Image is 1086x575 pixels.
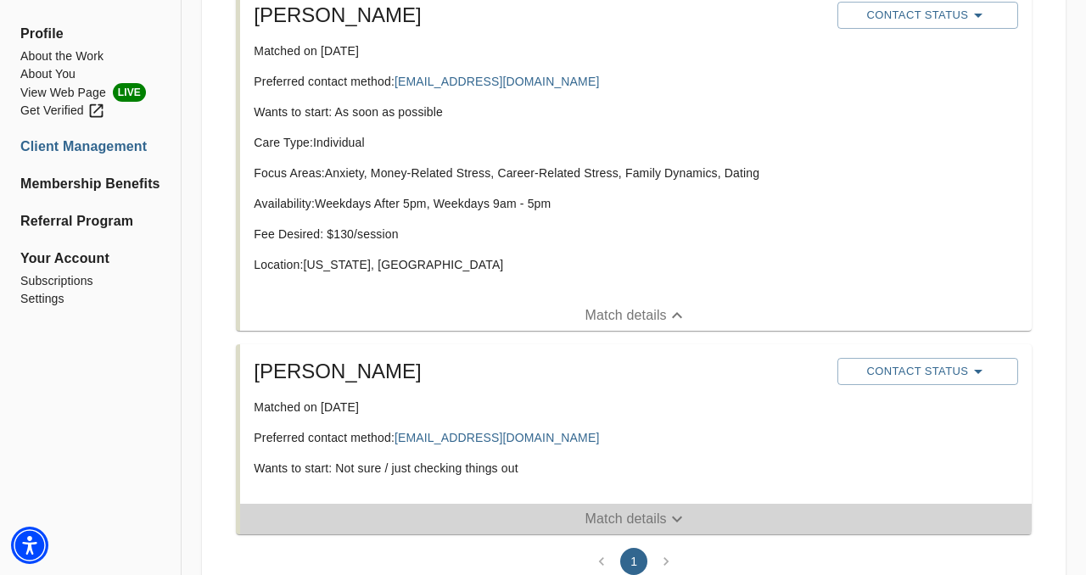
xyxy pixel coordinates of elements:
p: Matched on [DATE] [254,42,823,59]
button: Contact Status [837,358,1018,385]
a: [EMAIL_ADDRESS][DOMAIN_NAME] [395,431,599,444]
span: Contact Status [846,5,1010,25]
a: Subscriptions [20,272,160,290]
a: Client Management [20,137,160,157]
p: Matched on [DATE] [254,399,823,416]
button: Match details [240,504,1032,534]
div: Accessibility Menu [11,527,48,564]
p: Preferred contact method: [254,429,823,446]
p: Fee Desired: $ 130 /session [254,226,823,243]
button: page 1 [620,548,647,575]
button: Contact Status [837,2,1018,29]
a: About You [20,65,160,83]
a: View Web PageLIVE [20,83,160,102]
h5: [PERSON_NAME] [254,2,823,29]
span: LIVE [113,83,146,102]
p: Match details [585,305,667,326]
p: Care Type: Individual [254,134,823,151]
a: [EMAIL_ADDRESS][DOMAIN_NAME] [395,75,599,88]
a: Settings [20,290,160,308]
a: About the Work [20,47,160,65]
p: Wants to start: As soon as possible [254,103,823,120]
a: Referral Program [20,211,160,232]
nav: pagination navigation [585,548,682,575]
p: Availability: Weekdays After 5pm, Weekdays 9am - 5pm [254,195,823,212]
span: Your Account [20,248,160,269]
a: Membership Benefits [20,174,160,194]
div: Get Verified [20,102,105,120]
button: Match details [240,300,1032,331]
p: Wants to start: Not sure / just checking things out [254,460,823,477]
span: Profile [20,24,160,44]
p: Preferred contact method: [254,73,823,90]
p: Location: [US_STATE], [GEOGRAPHIC_DATA] [254,256,823,273]
p: Focus Areas: Anxiety, Money-Related Stress, Career-Related Stress, Family Dynamics, Dating [254,165,823,181]
li: View Web Page [20,83,160,102]
p: Match details [585,509,667,529]
h5: [PERSON_NAME] [254,358,823,385]
span: Contact Status [846,361,1010,382]
a: Get Verified [20,102,160,120]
